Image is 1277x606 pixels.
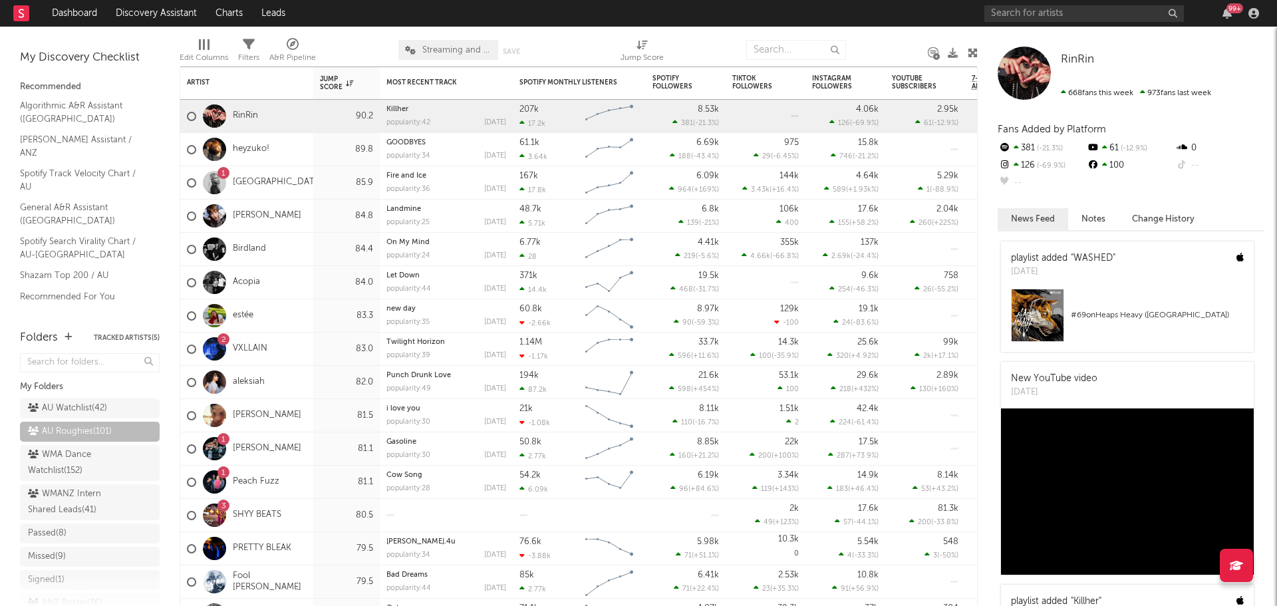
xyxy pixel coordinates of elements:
div: ( ) [915,351,958,360]
div: Recommended [20,79,160,95]
span: +432 % [853,386,877,393]
span: 155 [838,220,849,227]
a: i love you [386,405,420,412]
div: i love you [386,405,506,412]
div: 15.8k [858,138,879,147]
span: -31.7 % [695,286,717,293]
a: Peach Fuzz [233,476,279,488]
div: Jump Score [621,33,664,72]
span: +1.93k % [848,186,877,194]
div: ( ) [678,218,719,227]
a: Birdland [233,243,266,255]
a: Fool [PERSON_NAME] [233,571,307,593]
a: Fire and Ice [386,172,426,180]
a: Cow Song [386,472,422,479]
div: 6.69k [696,138,719,147]
div: 14.4k [519,285,547,294]
div: 4.64k [856,172,879,180]
div: On My Mind [386,239,506,246]
div: ( ) [833,318,879,327]
button: Notes [1068,208,1119,230]
a: #69onHeaps Heavy ([GEOGRAPHIC_DATA]) [1001,289,1254,352]
div: 6.8k [702,205,719,214]
span: -12.9 % [1119,145,1147,152]
div: Spotify Monthly Listeners [519,78,619,86]
div: 19.1k [859,305,879,313]
div: Signed ( 1 ) [28,572,65,588]
a: Let Down [386,272,420,279]
div: My Folders [20,379,160,395]
span: 381 [681,120,693,127]
div: Filters [238,33,259,72]
div: ( ) [915,285,958,293]
div: ( ) [669,351,719,360]
div: 0 [1175,140,1264,157]
span: -55.2 % [934,286,956,293]
div: popularity: 30 [386,418,430,426]
input: Search for folders... [20,353,160,373]
div: ( ) [670,152,719,160]
input: Search for artists [984,5,1184,22]
span: +4.92 % [851,353,877,360]
span: -21.3 % [695,120,717,127]
a: aleksiah [233,377,265,388]
div: popularity: 36 [386,186,430,193]
span: +11.6 % [693,353,717,360]
span: 188 [678,153,691,160]
div: ( ) [669,384,719,393]
span: 468 [679,286,693,293]
div: -- [998,174,1086,192]
svg: Chart title [579,200,639,233]
a: [GEOGRAPHIC_DATA] [233,177,323,188]
div: 4.41k [698,238,719,247]
div: 4.06k [856,105,879,114]
div: 17.2k [519,119,545,128]
a: [PERSON_NAME] Assistant / ANZ [20,132,146,160]
div: AU Roughies ( 101 ) [28,424,112,440]
div: ( ) [674,318,719,327]
a: [PERSON_NAME] [233,410,301,421]
div: 2.89k [936,371,958,380]
div: Jump Score [621,50,664,66]
div: WMA Dance Watchlist ( 152 ) [28,447,122,479]
div: 100 [1086,157,1175,174]
div: ( ) [918,185,958,194]
div: 90.2 [320,108,373,124]
span: 29 [762,153,771,160]
span: 61 [924,120,932,127]
div: Spotify Followers [652,75,699,90]
div: Let Down [386,272,506,279]
span: 130 [919,386,931,393]
span: 139 [687,220,699,227]
span: 26 [923,286,932,293]
span: 100 [786,386,799,393]
div: YouTube Subscribers [892,75,938,90]
span: -35.9 % [774,353,797,360]
svg: Chart title [579,366,639,399]
div: ( ) [742,185,799,194]
div: Edit Columns [180,50,228,66]
div: ( ) [824,185,879,194]
div: ( ) [823,251,879,260]
div: ( ) [754,152,799,160]
svg: Chart title [579,399,639,432]
button: Tracked Artists(5) [94,335,160,341]
div: 207k [519,105,539,114]
span: -100 [783,319,799,327]
div: AU Watchlist ( 42 ) [28,400,107,416]
a: Algorithmic A&R Assistant ([GEOGRAPHIC_DATA]) [20,98,146,126]
div: 3.64k [519,152,547,161]
div: Folders [20,330,58,346]
div: 83.0 [320,341,373,357]
a: new day [386,305,416,313]
svg: Chart title [579,333,639,366]
span: 320 [836,353,849,360]
span: -5.6 % [698,253,717,260]
div: 355k [780,238,799,247]
span: -21 % [701,220,717,227]
div: # 69 on Heaps Heavy ([GEOGRAPHIC_DATA]) [1071,307,1244,323]
button: Save [503,48,520,55]
div: new day [386,305,506,313]
div: popularity: 25 [386,219,430,226]
a: PRETTY BLEAK [233,543,291,554]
